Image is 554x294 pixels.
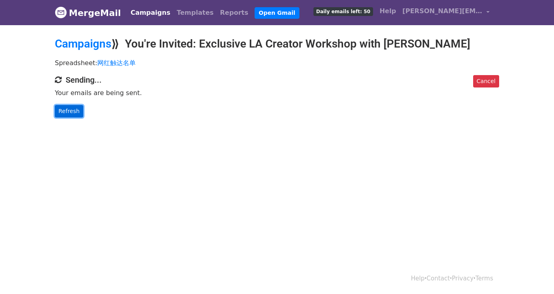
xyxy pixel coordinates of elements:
a: Help [376,3,399,19]
img: MergeMail logo [55,6,67,18]
a: Help [411,275,425,282]
iframe: Chat Widget [514,256,554,294]
a: Refresh [55,105,83,117]
a: Templates [173,5,217,21]
h2: ⟫ You're Invited: Exclusive LA Creator Workshop with [PERSON_NAME] [55,37,499,51]
a: Terms [476,275,493,282]
a: MergeMail [55,4,121,21]
a: Reports [217,5,252,21]
a: 网红触达名单 [97,59,136,67]
a: Open Gmail [255,7,299,19]
a: Contact [427,275,450,282]
a: [PERSON_NAME][EMAIL_ADDRESS][DOMAIN_NAME] [399,3,493,22]
a: Campaigns [55,37,111,50]
a: Privacy [452,275,474,282]
a: Daily emails left: 50 [310,3,376,19]
h4: Sending... [55,75,499,85]
span: [PERSON_NAME][EMAIL_ADDRESS][DOMAIN_NAME] [402,6,482,16]
span: Daily emails left: 50 [313,7,373,16]
a: Campaigns [127,5,173,21]
p: Your emails are being sent. [55,89,499,97]
a: Cancel [473,75,499,87]
p: Spreadsheet: [55,59,499,67]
